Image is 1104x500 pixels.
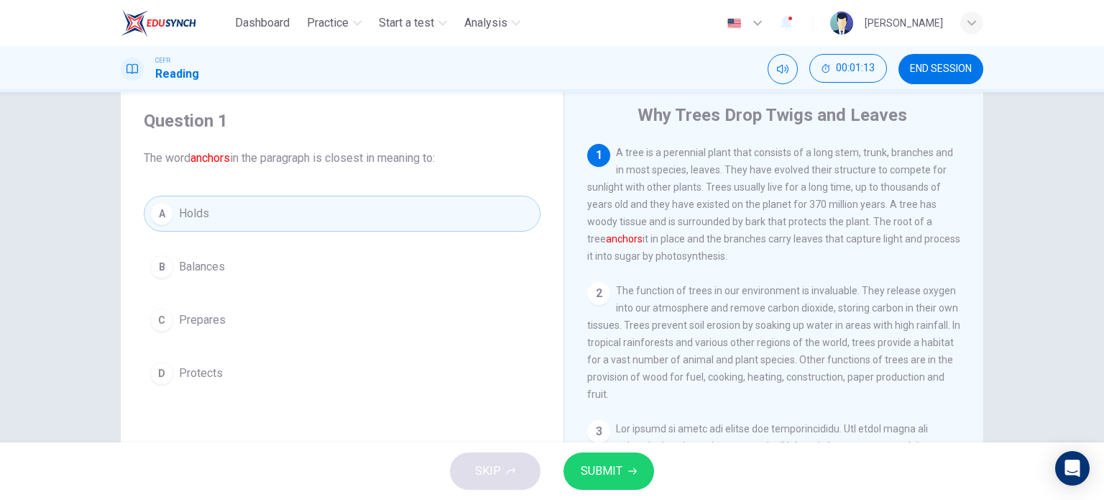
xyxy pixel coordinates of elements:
span: Start a test [379,14,434,32]
div: A [150,202,173,225]
span: Dashboard [235,14,290,32]
button: CPrepares [144,302,540,338]
span: The word in the paragraph is closest in meaning to: [144,150,540,167]
span: Balances [179,258,225,276]
span: A tree is a perennial plant that consists of a long stem, trunk, branches and in most species, le... [587,147,960,262]
span: Analysis [464,14,507,32]
div: D [150,362,173,385]
img: Profile picture [830,12,853,35]
button: Practice [301,10,367,36]
button: Analysis [459,10,526,36]
span: Practice [307,14,349,32]
span: CEFR [155,55,170,65]
img: en [725,18,743,29]
h4: Why Trees Drop Twigs and Leaves [638,104,907,127]
button: BBalances [144,249,540,285]
span: END SESSION [910,63,972,75]
span: Holds [179,205,209,222]
span: SUBMIT [581,461,622,481]
div: 3 [587,420,610,443]
div: 1 [587,144,610,167]
img: EduSynch logo [121,9,196,37]
button: Start a test [373,10,453,36]
button: AHolds [144,196,540,232]
div: C [150,309,173,332]
div: 2 [587,282,610,305]
span: Protects [179,365,223,382]
div: Hide [809,54,887,84]
div: Mute [768,54,798,84]
button: Dashboard [229,10,295,36]
div: [PERSON_NAME] [865,14,943,32]
span: Prepares [179,312,226,329]
font: anchors [190,151,230,165]
button: DProtects [144,355,540,391]
span: 00:01:13 [836,63,875,74]
a: EduSynch logo [121,9,229,37]
h4: Question 1 [144,109,540,132]
button: 00:01:13 [809,54,887,83]
button: SUBMIT [563,453,654,490]
button: END SESSION [898,54,983,84]
span: The function of trees in our environment is invaluable. They release oxygen into our atmosphere a... [587,285,960,400]
div: Open Intercom Messenger [1055,451,1090,486]
h1: Reading [155,65,199,83]
font: anchors [606,233,643,245]
div: B [150,255,173,278]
